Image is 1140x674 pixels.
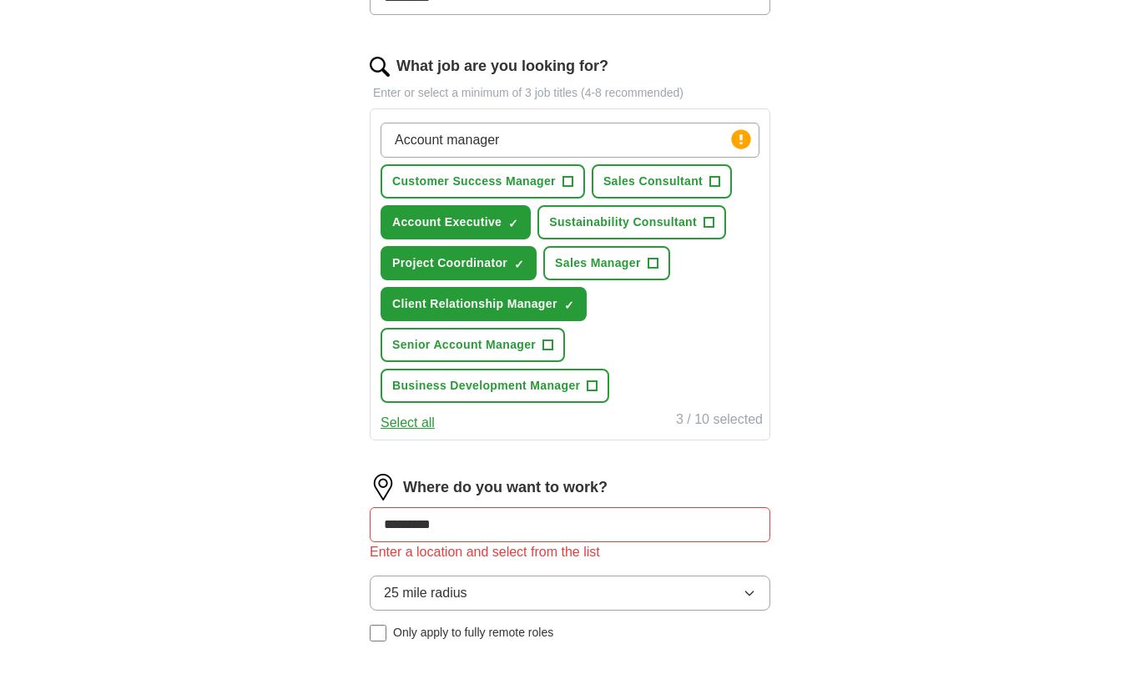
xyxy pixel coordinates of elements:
span: ✓ [508,217,518,230]
span: ✓ [564,299,574,312]
button: Customer Success Manager [381,164,585,199]
span: Account Executive [392,214,502,231]
img: search.png [370,57,390,77]
img: location.png [370,474,396,500]
button: Business Development Manager [381,369,609,403]
input: Only apply to fully remote roles [370,625,386,641]
span: Business Development Manager [392,377,580,395]
div: Enter a location and select from the list [370,542,770,562]
span: Sales Manager [555,254,641,272]
button: Client Relationship Manager✓ [381,287,587,321]
label: What job are you looking for? [396,55,608,78]
button: Select all [381,413,435,433]
div: 3 / 10 selected [676,410,763,433]
span: Only apply to fully remote roles [393,624,553,641]
span: Senior Account Manager [392,336,536,354]
button: Project Coordinator✓ [381,246,537,280]
button: Account Executive✓ [381,205,531,239]
button: Senior Account Manager [381,328,565,362]
input: Type a job title and press enter [381,123,759,158]
span: Sustainability Consultant [549,214,697,231]
span: Project Coordinator [392,254,507,272]
button: Sales Manager [543,246,670,280]
button: Sustainability Consultant [537,205,726,239]
span: Client Relationship Manager [392,295,557,313]
button: 25 mile radius [370,576,770,611]
span: 25 mile radius [384,583,467,603]
span: ✓ [514,258,524,271]
p: Enter or select a minimum of 3 job titles (4-8 recommended) [370,84,770,102]
label: Where do you want to work? [403,476,608,499]
span: Customer Success Manager [392,173,556,190]
button: Sales Consultant [592,164,732,199]
span: Sales Consultant [603,173,703,190]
